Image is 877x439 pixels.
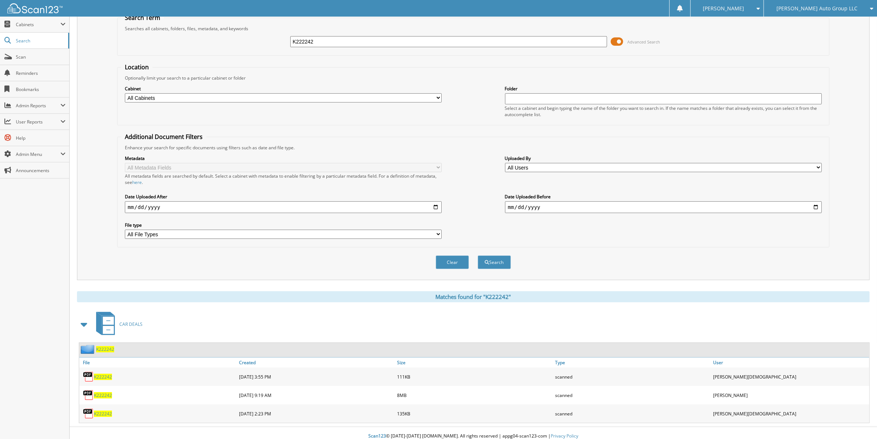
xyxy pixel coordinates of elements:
div: [DATE] 9:19 AM [237,388,395,403]
button: Clear [436,255,469,269]
img: PDF.png [83,390,94,401]
a: Created [237,358,395,367]
label: File type [125,222,442,228]
a: K222242 [94,392,112,398]
div: [DATE] 2:23 PM [237,406,395,421]
div: Searches all cabinets, folders, files, metadata, and keywords [121,25,826,32]
a: here [132,179,142,185]
span: Search [16,38,64,44]
a: CAR DEALS [92,310,143,339]
span: Announcements [16,167,66,174]
div: [PERSON_NAME] [711,388,869,403]
a: Size [395,358,553,367]
div: scanned [553,369,711,384]
div: 111KB [395,369,553,384]
img: folder2.png [81,345,96,354]
legend: Location [121,63,152,71]
span: Help [16,135,66,141]
a: Type [553,358,711,367]
div: [DATE] 3:55 PM [237,369,395,384]
span: CAR DEALS [119,321,143,327]
div: scanned [553,406,711,421]
div: 135KB [395,406,553,421]
img: scan123-logo-white.svg [7,3,63,13]
span: Admin Menu [16,151,60,157]
span: Scan [16,54,66,60]
input: end [505,201,822,213]
a: K222242 [94,374,112,380]
label: Folder [505,86,822,92]
div: Matches found for "K222242" [77,291,870,302]
label: Cabinet [125,86,442,92]
div: Enhance your search for specific documents using filters such as date and file type. [121,144,826,151]
input: start [125,201,442,213]
label: Date Uploaded After [125,194,442,200]
div: [PERSON_NAME][DEMOGRAPHIC_DATA] [711,369,869,384]
span: Admin Reports [16,102,60,109]
legend: Search Term [121,14,164,22]
span: User Reports [16,119,60,125]
label: Metadata [125,155,442,161]
div: All metadata fields are searched by default. Select a cabinet with metadata to enable filtering b... [125,173,442,185]
a: Privacy Policy [551,433,578,439]
div: [PERSON_NAME][DEMOGRAPHIC_DATA] [711,406,869,421]
div: scanned [553,388,711,403]
span: Bookmarks [16,86,66,93]
iframe: Chat Widget [840,404,877,439]
button: Search [478,255,511,269]
div: Select a cabinet and begin typing the name of the folder you want to search in. If the name match... [505,105,822,118]
div: Optionally limit your search to a particular cabinet or folder [121,75,826,81]
img: PDF.png [83,371,94,382]
a: User [711,358,869,367]
span: Scan123 [368,433,386,439]
span: [PERSON_NAME] [703,6,744,11]
div: 8MB [395,388,553,403]
span: [PERSON_NAME] Auto Group LLC [776,6,857,11]
span: Reminders [16,70,66,76]
a: K222242 [94,411,112,417]
img: PDF.png [83,408,94,419]
span: Cabinets [16,21,60,28]
a: File [79,358,237,367]
label: Uploaded By [505,155,822,161]
label: Date Uploaded Before [505,194,822,200]
legend: Additional Document Filters [121,133,206,141]
span: Advanced Search [627,39,660,45]
a: K222242 [96,346,114,352]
